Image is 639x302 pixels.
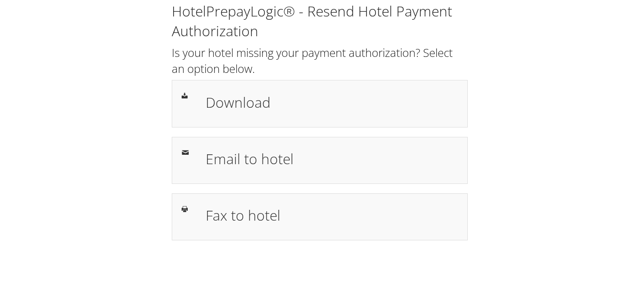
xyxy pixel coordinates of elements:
h1: Download [206,92,458,113]
h1: Email to hotel [206,148,458,169]
a: Email to hotel [172,137,468,184]
h1: HotelPrepayLogic® - Resend Hotel Payment Authorization [172,1,468,41]
a: Fax to hotel [172,193,468,240]
h2: Is your hotel missing your payment authorization? Select an option below. [172,45,468,76]
a: Download [172,80,468,127]
h1: Fax to hotel [206,205,458,226]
